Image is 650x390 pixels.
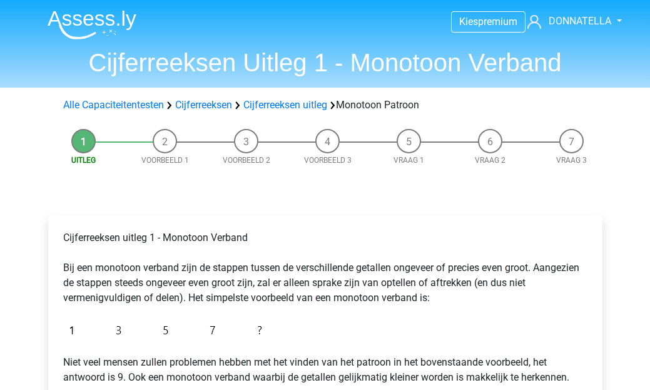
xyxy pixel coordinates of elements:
div: Monotoon Patroon [58,98,592,113]
a: Vraag 1 [394,156,424,165]
span: premium [478,16,517,28]
p: Cijferreeksen uitleg 1 - Monotoon Verband Bij een monotoon verband zijn de stappen tussen de vers... [63,230,587,305]
a: Vraag 3 [556,156,587,165]
a: DONNATELLA [522,14,612,29]
p: Niet veel mensen zullen problemen hebben met het vinden van het patroon in het bovenstaande voorb... [63,355,587,385]
a: Vraag 2 [475,156,505,165]
a: Alle Capaciteitentesten [63,99,164,111]
a: Kiespremium [452,13,525,30]
img: Assessly [48,10,136,39]
a: Voorbeeld 1 [141,156,189,165]
a: Voorbeeld 2 [223,156,270,165]
a: Uitleg [71,156,96,165]
span: Kies [459,16,478,28]
a: Cijferreeksen [175,99,232,111]
h1: Cijferreeksen Uitleg 1 - Monotoon Verband [38,48,613,78]
a: Cijferreeksen uitleg [243,99,327,111]
span: DONNATELLA [549,15,611,27]
img: Figure sequences Example 1.png [63,316,268,345]
a: Voorbeeld 3 [304,156,352,165]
